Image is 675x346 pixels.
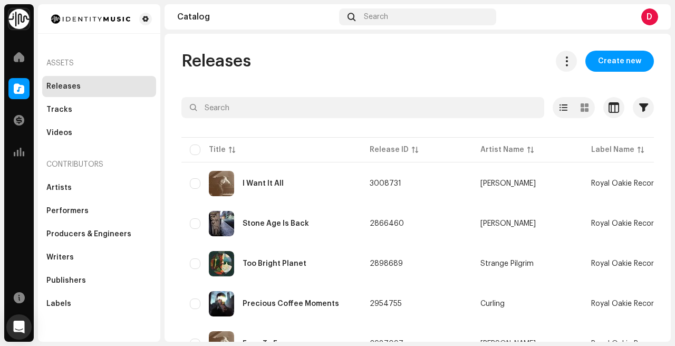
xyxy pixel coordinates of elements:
input: Search [181,97,544,118]
re-m-nav-item: Producers & Engineers [42,224,156,245]
re-m-nav-item: Releases [42,76,156,97]
div: Publishers [46,276,86,285]
re-a-nav-header: Contributors [42,152,156,177]
div: Title [209,145,226,155]
div: Precious Coffee Moments [243,300,339,307]
div: Artists [46,184,72,192]
re-m-nav-item: Writers [42,247,156,268]
div: Releases [46,82,81,91]
re-m-nav-item: Publishers [42,270,156,291]
div: Videos [46,129,72,137]
span: Create new [598,51,641,72]
re-m-nav-item: Videos [42,122,156,143]
div: Too Bright Planet [243,260,306,267]
img: 0f74c21f-6d1c-4dbc-9196-dbddad53419e [8,8,30,30]
re-a-nav-header: Assets [42,51,156,76]
div: Release ID [370,145,409,155]
div: Catalog [177,13,335,21]
span: Curling [480,300,574,307]
re-m-nav-item: Performers [42,200,156,222]
span: Strange Pilgrim [480,260,574,267]
div: Curling [480,300,505,307]
span: 2898689 [370,260,403,267]
div: Stone Age Is Back [243,220,309,227]
img: fea1f77f-efa4-405c-9548-f840927958f2 [209,291,234,316]
div: Labels [46,300,71,308]
span: 3008731 [370,180,401,187]
div: Performers [46,207,89,215]
div: [PERSON_NAME] [480,220,536,227]
button: Create new [585,51,654,72]
re-m-nav-item: Labels [42,293,156,314]
div: I Want It All [243,180,284,187]
div: Artist Name [480,145,524,155]
img: c3ab2317-7751-4144-b1bb-8fcf62a2853a [209,211,234,236]
img: 185c913a-8839-411b-a7b9-bf647bcb215e [46,13,135,25]
re-m-nav-item: Tracks [42,99,156,120]
span: Caleb Nichols [480,220,574,227]
span: 2866460 [370,220,404,227]
div: Label Name [591,145,634,155]
div: Writers [46,253,74,262]
re-m-nav-item: Artists [42,177,156,198]
span: Releases [181,51,251,72]
div: Strange Pilgrim [480,260,534,267]
span: Mia Wilson [480,180,574,187]
span: Search [364,13,388,21]
span: 2954755 [370,300,402,307]
img: 4831f616-312a-47c1-9517-15bbce821823 [209,171,234,196]
div: D [641,8,658,25]
div: [PERSON_NAME] [480,180,536,187]
div: Producers & Engineers [46,230,131,238]
div: Tracks [46,105,72,114]
img: 4ee8452a-2f80-4f9b-a62f-07968dd5a5ec [209,251,234,276]
div: Open Intercom Messenger [6,314,32,340]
